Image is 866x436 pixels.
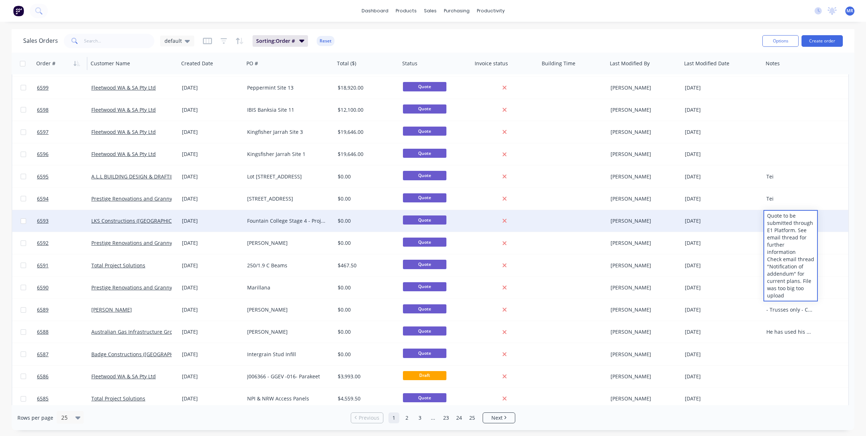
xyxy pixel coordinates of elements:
[685,395,761,402] div: [DATE]
[37,84,49,91] span: 6599
[247,173,328,180] div: Lot [STREET_ADDRESS]
[454,412,465,423] a: Page 24
[37,99,91,121] a: 6598
[247,84,328,91] div: Peppermint Site 13
[91,173,179,180] a: A.L.L BUILDING DESIGN & DRAFTING
[403,304,446,313] span: Quote
[685,373,761,380] div: [DATE]
[403,171,446,180] span: Quote
[403,260,446,269] span: Quote
[338,395,394,402] div: $4,559.50
[37,143,91,165] a: 6596
[247,195,328,202] div: [STREET_ADDRESS]
[84,34,155,48] input: Search...
[359,414,379,421] span: Previous
[338,84,394,91] div: $18,920.00
[182,217,241,225] div: [DATE]
[37,299,91,321] a: 6589
[91,262,145,269] a: Total Project Solutions
[37,210,91,232] a: 6593
[388,412,399,423] a: Page 1 is your current page
[338,217,394,225] div: $0.00
[182,173,241,180] div: [DATE]
[37,262,49,269] span: 6591
[420,5,440,16] div: sales
[91,106,156,113] a: Fleetwood WA & SA Pty Ltd
[91,284,205,291] a: Prestige Renovations and Granny Flats PTY LTD
[611,84,676,91] div: [PERSON_NAME]
[338,195,394,202] div: $0.00
[611,173,676,180] div: [PERSON_NAME]
[247,306,328,313] div: [PERSON_NAME]
[685,106,761,114] div: [DATE]
[182,328,241,336] div: [DATE]
[338,284,394,291] div: $0.00
[338,262,394,269] div: $467.50
[182,351,241,358] div: [DATE]
[37,239,49,247] span: 6592
[181,60,213,67] div: Created Date
[611,351,676,358] div: [PERSON_NAME]
[37,106,49,114] span: 6598
[17,414,53,421] span: Rows per page
[403,371,446,380] span: Draft
[37,128,49,136] span: 6597
[91,395,145,402] a: Total Project Solutions
[182,84,241,91] div: [DATE]
[440,5,473,16] div: purchasing
[91,195,205,202] a: Prestige Renovations and Granny Flats PTY LTD
[182,239,241,247] div: [DATE]
[37,321,91,343] a: 6588
[802,35,843,47] button: Create order
[338,106,394,114] div: $12,100.00
[338,239,394,247] div: $0.00
[338,306,394,313] div: $0.00
[766,306,812,313] div: - Trusses only - Client will pickup - Installation price required.
[37,344,91,365] a: 6587
[182,195,241,202] div: [DATE]
[37,388,91,410] a: 6585
[766,173,812,180] div: Tei
[611,395,676,402] div: [PERSON_NAME]
[338,173,394,180] div: $0.00
[247,128,328,136] div: Kingfisher Jarrah Site 3
[91,306,132,313] a: [PERSON_NAME]
[37,217,49,225] span: 6593
[403,238,446,247] span: Quote
[91,351,214,358] a: Badge Constructions ([GEOGRAPHIC_DATA]) Pty Ltd
[37,284,49,291] span: 6590
[392,5,420,16] div: products
[441,412,451,423] a: Page 23
[256,37,295,45] span: Sorting: Order #
[846,8,853,14] span: MR
[182,395,241,402] div: [DATE]
[403,82,446,91] span: Quote
[36,60,55,67] div: Order #
[611,195,676,202] div: [PERSON_NAME]
[491,414,503,421] span: Next
[165,37,182,45] span: default
[685,306,761,313] div: [DATE]
[401,412,412,423] a: Page 2
[37,173,49,180] span: 6595
[182,284,241,291] div: [DATE]
[338,151,394,158] div: $19,646.00
[403,326,446,336] span: Quote
[766,328,812,336] div: He has used his work email, but the job is for him personally
[91,151,156,157] a: Fleetwood WA & SA Pty Ltd
[348,412,518,423] ul: Pagination
[685,351,761,358] div: [DATE]
[182,262,241,269] div: [DATE]
[247,351,328,358] div: Intergrain Stud Infill
[37,395,49,402] span: 6585
[247,151,328,158] div: Kingsfisher Jarrah Site 1
[684,60,729,67] div: Last Modified Date
[247,106,328,114] div: IBIS Banksia Site 11
[247,373,328,380] div: J006366 - GGEV -016- Parakeet
[182,306,241,313] div: [DATE]
[37,77,91,99] a: 6599
[610,60,650,67] div: Last Modified By
[247,217,328,225] div: Fountain College Stage 4 - Project #171909
[91,84,156,91] a: Fleetwood WA & SA Pty Ltd
[247,262,328,269] div: 250/1.9 C Beams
